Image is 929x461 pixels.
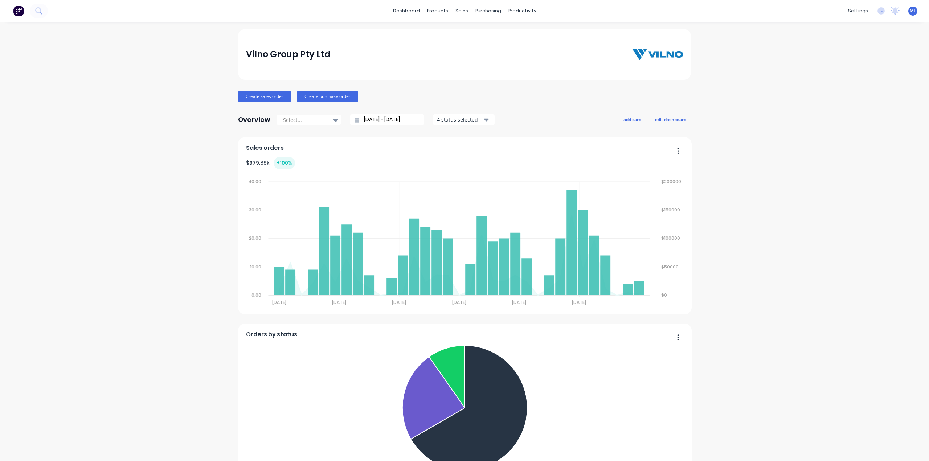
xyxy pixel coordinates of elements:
tspan: [DATE] [452,299,466,305]
div: products [423,5,452,16]
div: productivity [505,5,540,16]
tspan: [DATE] [272,299,286,305]
button: Create sales order [238,91,291,102]
div: Vilno Group Pty Ltd [246,47,331,62]
tspan: 20.00 [249,235,261,242]
tspan: $0 [662,292,667,298]
tspan: $100000 [662,235,680,242]
button: 4 status selected [433,114,495,125]
tspan: [DATE] [332,299,346,305]
span: Sales orders [246,144,284,152]
tspan: [DATE] [572,299,586,305]
div: 4 status selected [437,116,483,123]
span: ML [910,8,916,14]
tspan: $150000 [662,207,680,213]
tspan: 10.00 [250,264,261,270]
div: Overview [238,112,270,127]
tspan: $200000 [662,178,682,185]
a: dashboard [389,5,423,16]
tspan: 40.00 [248,178,261,185]
button: Create purchase order [297,91,358,102]
tspan: [DATE] [392,299,406,305]
tspan: 30.00 [249,207,261,213]
div: settings [844,5,872,16]
span: Orders by status [246,330,297,339]
div: + 100 % [274,157,295,169]
div: purchasing [472,5,505,16]
button: add card [619,115,646,124]
img: Factory [13,5,24,16]
img: Vilno Group Pty Ltd [632,49,683,60]
button: edit dashboard [650,115,691,124]
tspan: 0.00 [251,292,261,298]
div: $ 979.85k [246,157,295,169]
div: sales [452,5,472,16]
tspan: [DATE] [512,299,527,305]
tspan: $50000 [662,264,679,270]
